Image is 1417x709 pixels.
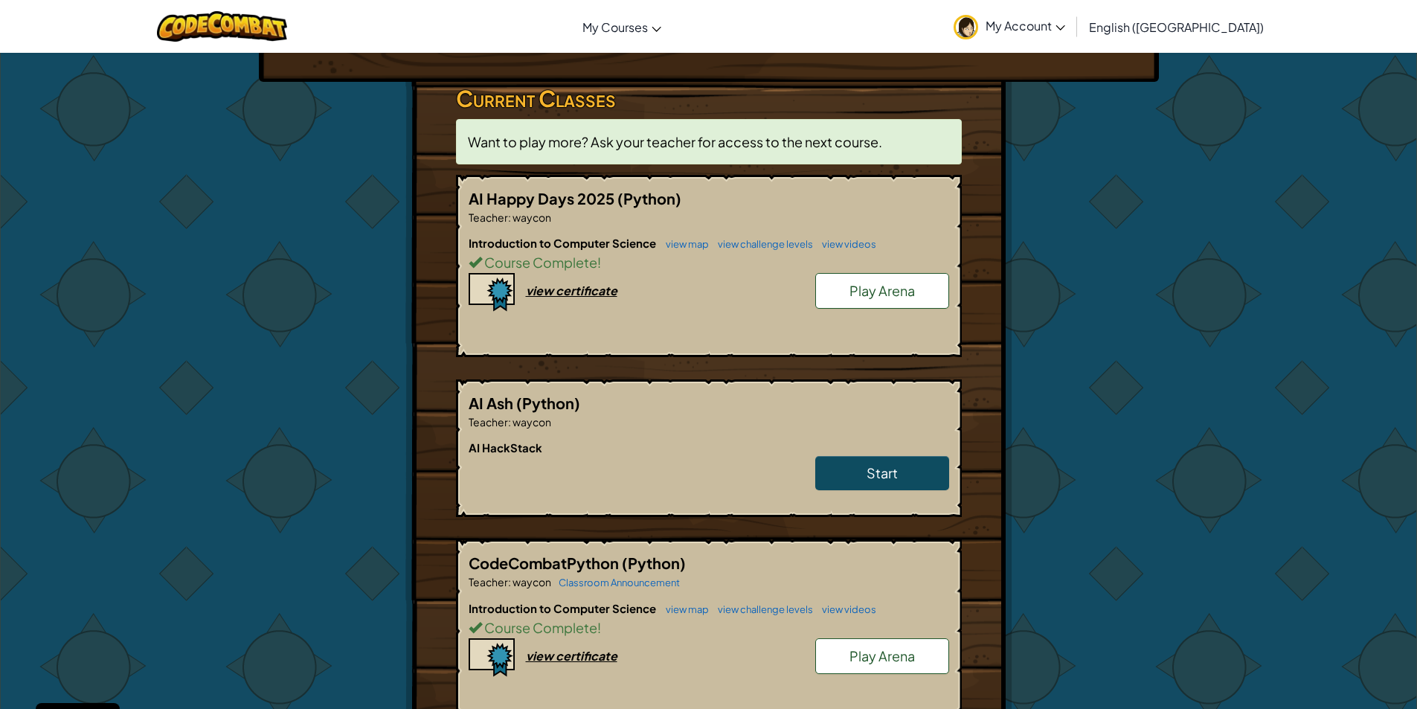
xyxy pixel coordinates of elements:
[469,189,617,208] span: AI Happy Days 2025
[582,19,648,35] span: My Courses
[526,648,617,664] div: view certificate
[508,211,511,224] span: :
[469,211,508,224] span: Teacher
[814,238,876,250] a: view videos
[482,254,597,271] span: Course Complete
[469,638,515,677] img: certificate-icon.png
[511,415,551,429] span: waycon
[622,554,686,572] span: (Python)
[468,133,882,150] span: Want to play more? Ask your teacher for access to the next course.
[814,603,876,615] a: view videos
[849,282,915,299] span: Play Arena
[597,619,601,636] span: !
[157,11,287,42] img: CodeCombat logo
[710,603,813,615] a: view challenge levels
[658,603,709,615] a: view map
[511,575,551,588] span: waycon
[516,394,580,412] span: (Python)
[954,15,978,39] img: avatar
[526,283,617,298] div: view certificate
[469,283,617,298] a: view certificate
[469,575,508,588] span: Teacher
[469,273,515,312] img: certificate-icon.png
[551,577,680,588] a: Classroom Announcement
[508,415,511,429] span: :
[511,211,551,224] span: waycon
[456,82,962,115] h3: Current Classes
[946,3,1073,50] a: My Account
[469,236,658,250] span: Introduction to Computer Science
[469,601,658,615] span: Introduction to Computer Science
[469,440,542,455] span: AI HackStack
[617,189,681,208] span: (Python)
[575,7,669,47] a: My Courses
[469,554,622,572] span: CodeCombatPython
[469,394,516,412] span: AI Ash
[482,619,597,636] span: Course Complete
[1089,19,1264,35] span: English ([GEOGRAPHIC_DATA])
[508,575,511,588] span: :
[867,464,898,481] span: Start
[469,648,617,664] a: view certificate
[597,254,601,271] span: !
[1082,7,1271,47] a: English ([GEOGRAPHIC_DATA])
[658,238,709,250] a: view map
[986,18,1065,33] span: My Account
[469,415,508,429] span: Teacher
[710,238,813,250] a: view challenge levels
[849,647,915,664] span: Play Arena
[815,456,949,490] a: Start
